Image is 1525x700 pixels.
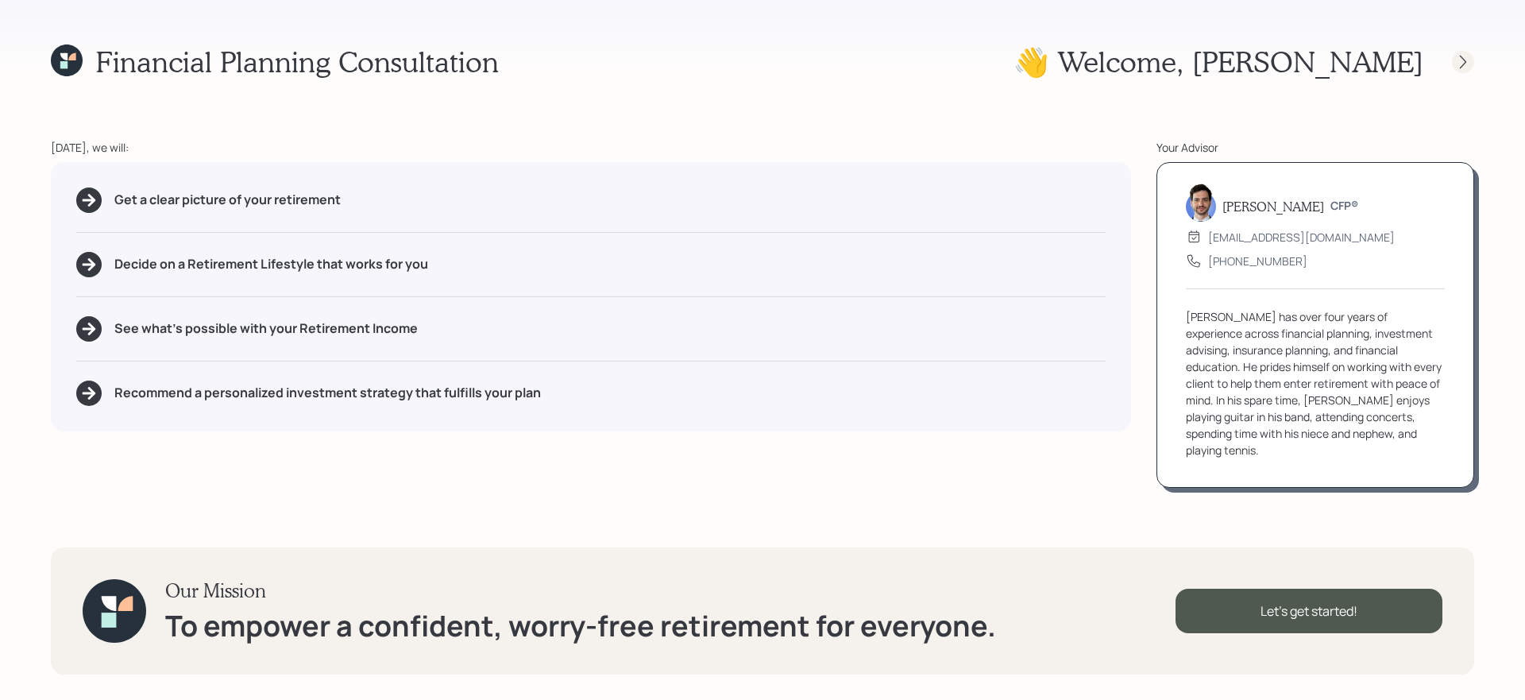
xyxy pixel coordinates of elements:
h1: To empower a confident, worry-free retirement for everyone. [165,609,996,643]
h5: Recommend a personalized investment strategy that fulfills your plan [114,385,541,400]
h5: [PERSON_NAME] [1222,199,1324,214]
h5: See what's possible with your Retirement Income [114,321,418,336]
div: Your Advisor [1156,139,1474,156]
h6: CFP® [1330,199,1358,213]
div: [PHONE_NUMBER] [1208,253,1307,269]
h5: Decide on a Retirement Lifestyle that works for you [114,257,428,272]
img: jonah-coleman-headshot.png [1186,184,1216,222]
h1: 👋 Welcome , [PERSON_NAME] [1013,44,1423,79]
div: [PERSON_NAME] has over four years of experience across financial planning, investment advising, i... [1186,308,1445,458]
div: Let's get started! [1176,589,1442,633]
h5: Get a clear picture of your retirement [114,192,341,207]
div: [DATE], we will: [51,139,1131,156]
div: [EMAIL_ADDRESS][DOMAIN_NAME] [1208,229,1395,246]
h1: Financial Planning Consultation [95,44,499,79]
h3: Our Mission [165,579,996,602]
